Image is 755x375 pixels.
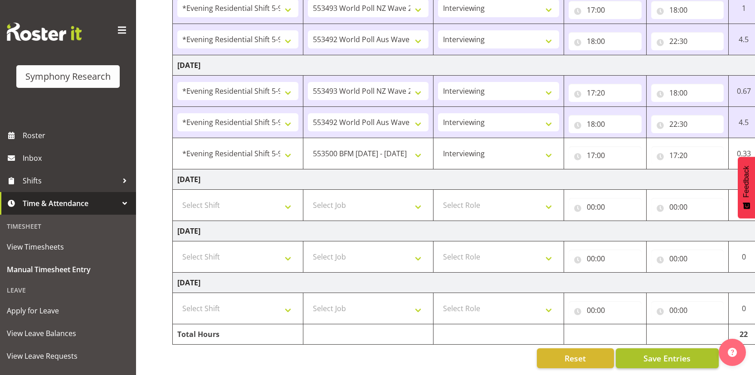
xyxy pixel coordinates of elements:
span: Roster [23,129,132,142]
input: Click to select... [569,250,642,268]
span: Time & Attendance [23,197,118,210]
span: View Timesheets [7,240,129,254]
div: Symphony Research [25,70,111,83]
input: Click to select... [651,250,724,268]
div: Timesheet [2,217,134,236]
span: Feedback [742,166,750,197]
input: Click to select... [569,1,642,19]
span: View Leave Requests [7,349,129,363]
td: Total Hours [173,324,303,345]
a: Manual Timesheet Entry [2,258,134,281]
input: Click to select... [651,301,724,319]
input: Click to select... [651,198,724,216]
span: Manual Timesheet Entry [7,263,129,276]
span: View Leave Balances [7,327,129,340]
input: Click to select... [569,84,642,102]
input: Click to select... [569,198,642,216]
input: Click to select... [569,32,642,50]
div: Leave [2,281,134,299]
input: Click to select... [569,115,642,133]
span: Inbox [23,151,132,165]
input: Click to select... [651,146,724,164]
button: Save Entries [616,348,719,368]
img: help-xxl-2.png [728,348,737,357]
span: Shifts [23,174,118,187]
input: Click to select... [651,115,724,133]
button: Feedback - Show survey [738,157,755,218]
a: View Leave Requests [2,345,134,367]
a: View Leave Balances [2,322,134,345]
input: Click to select... [569,146,642,164]
input: Click to select... [569,301,642,319]
input: Click to select... [651,1,724,19]
input: Click to select... [651,32,724,50]
span: Apply for Leave [7,304,129,317]
button: Reset [537,348,614,368]
span: Reset [565,352,586,364]
input: Click to select... [651,84,724,102]
a: View Timesheets [2,236,134,258]
img: Rosterit website logo [7,23,82,41]
span: Save Entries [643,352,691,364]
a: Apply for Leave [2,299,134,322]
